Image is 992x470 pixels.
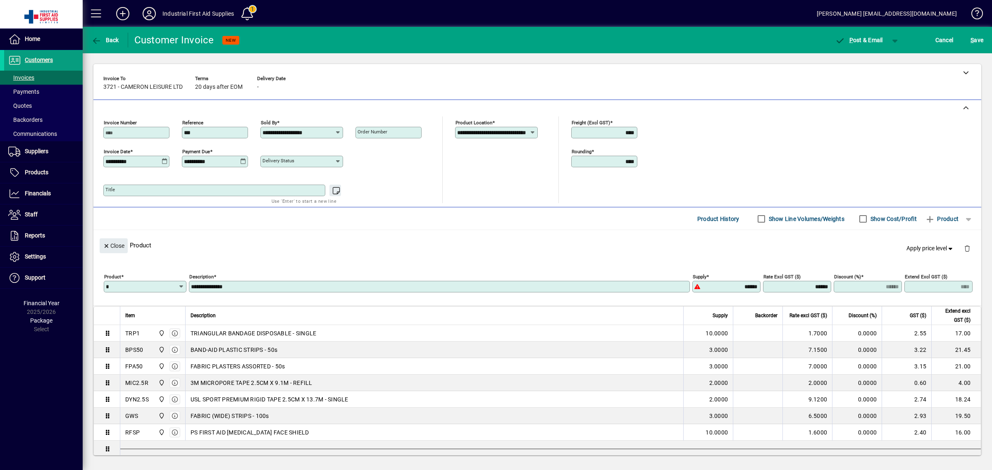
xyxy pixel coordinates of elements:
[4,183,83,204] a: Financials
[849,37,853,43] span: P
[693,274,706,280] mat-label: Supply
[226,38,236,43] span: NEW
[134,33,214,47] div: Customer Invoice
[788,329,827,337] div: 1.7000
[882,424,931,441] td: 2.40
[125,329,140,337] div: TRP1
[882,375,931,391] td: 0.60
[4,29,83,50] a: Home
[125,412,138,420] div: GWS
[931,408,981,424] td: 19.50
[191,362,285,370] span: FABRIC PLASTERS ASSORTED - 50s
[869,215,917,223] label: Show Cost/Profit
[849,311,877,320] span: Discount (%)
[882,408,931,424] td: 2.93
[572,149,591,154] mat-label: Rounding
[93,230,981,260] div: Product
[104,274,121,280] mat-label: Product
[262,158,294,164] mat-label: Delivery status
[933,33,956,47] button: Cancel
[968,33,985,47] button: Save
[191,329,317,337] span: TRIANGULAR BANDAGE DISPOSABLE - SINGLE
[8,74,34,81] span: Invoices
[4,99,83,113] a: Quotes
[763,274,801,280] mat-label: Rate excl GST ($)
[191,428,309,437] span: PS FIRST AID [MEDICAL_DATA] FACE SHIELD
[713,311,728,320] span: Supply
[98,242,130,249] app-page-header-button: Close
[832,375,882,391] td: 0.0000
[4,85,83,99] a: Payments
[358,129,387,135] mat-label: Order number
[257,84,259,90] span: -
[4,127,83,141] a: Communications
[4,141,83,162] a: Suppliers
[709,362,728,370] span: 3.0000
[925,212,959,226] span: Product
[931,342,981,358] td: 21.45
[832,424,882,441] td: 0.0000
[455,120,492,126] mat-label: Product location
[4,247,83,267] a: Settings
[788,395,827,404] div: 9.1200
[191,412,269,420] span: FABRIC (WIDE) STRIPS - 100s
[103,84,183,90] span: 3721 - CAMERON LEISURE LTD
[25,253,46,260] span: Settings
[831,33,887,47] button: Post & Email
[25,232,45,239] span: Reports
[957,244,977,252] app-page-header-button: Delete
[156,395,166,404] span: INDUSTRIAL FIRST AID SUPPLIES LTD
[100,238,128,253] button: Close
[25,57,53,63] span: Customers
[156,378,166,387] span: INDUSTRIAL FIRST AID SUPPLIES LTD
[755,311,777,320] span: Backorder
[261,120,277,126] mat-label: Sold by
[24,300,60,306] span: Financial Year
[156,362,166,371] span: INDUSTRIAL FIRST AID SUPPLIES LTD
[4,113,83,127] a: Backorders
[125,428,140,437] div: RFSP
[8,88,39,95] span: Payments
[4,226,83,246] a: Reports
[937,306,971,325] span: Extend excl GST ($)
[706,428,728,437] span: 10.0000
[189,274,214,280] mat-label: Description
[25,211,38,218] span: Staff
[882,358,931,375] td: 3.15
[156,428,166,437] span: INDUSTRIAL FIRST AID SUPPLIES LTD
[125,311,135,320] span: Item
[935,33,954,47] span: Cancel
[882,391,931,408] td: 2.74
[910,311,926,320] span: GST ($)
[136,6,162,21] button: Profile
[832,358,882,375] td: 0.0000
[817,7,957,20] div: [PERSON_NAME] [EMAIL_ADDRESS][DOMAIN_NAME]
[125,362,143,370] div: FPA50
[104,120,137,126] mat-label: Invoice number
[8,131,57,137] span: Communications
[191,395,348,404] span: USL SPORT PREMIUM RIGID TAPE 2.5CM X 13.7M - SINGLE
[931,325,981,342] td: 17.00
[788,362,827,370] div: 7.0000
[156,411,166,420] span: INDUSTRIAL FIRST AID SUPPLIES LTD
[4,204,83,225] a: Staff
[965,2,982,28] a: Knowledge Base
[971,37,974,43] span: S
[162,7,234,20] div: Industrial First Aid Supplies
[103,239,124,253] span: Close
[835,37,883,43] span: ost & Email
[788,379,827,387] div: 2.0000
[931,424,981,441] td: 16.00
[182,149,210,154] mat-label: Payment due
[104,149,130,154] mat-label: Invoice date
[110,6,136,21] button: Add
[903,241,958,256] button: Apply price level
[156,345,166,354] span: INDUSTRIAL FIRST AID SUPPLIES LTD
[706,329,728,337] span: 10.0000
[8,102,32,109] span: Quotes
[767,215,844,223] label: Show Line Volumes/Weights
[971,33,983,47] span: ave
[156,329,166,338] span: INDUSTRIAL FIRST AID SUPPLIES LTD
[697,212,739,226] span: Product History
[931,375,981,391] td: 4.00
